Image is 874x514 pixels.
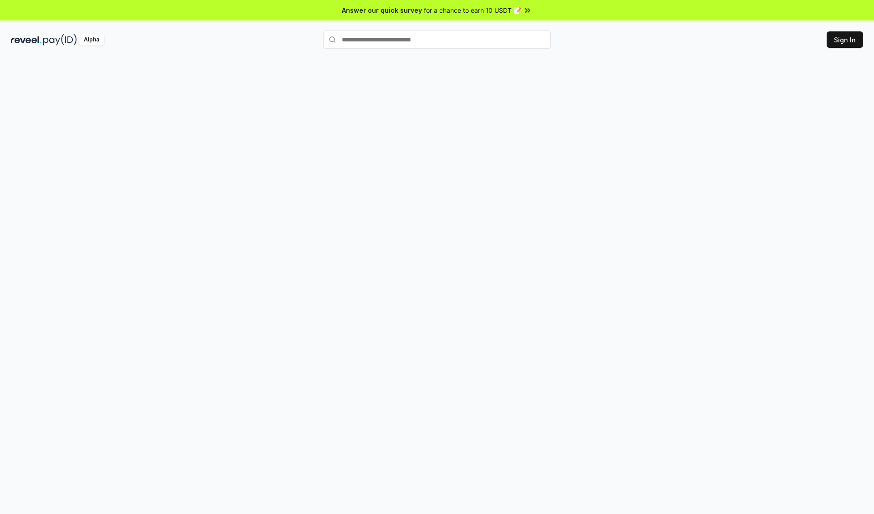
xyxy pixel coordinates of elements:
img: reveel_dark [11,34,41,46]
span: for a chance to earn 10 USDT 📝 [424,5,521,15]
img: pay_id [43,34,77,46]
span: Answer our quick survey [342,5,422,15]
button: Sign In [827,31,863,48]
div: Alpha [79,34,104,46]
